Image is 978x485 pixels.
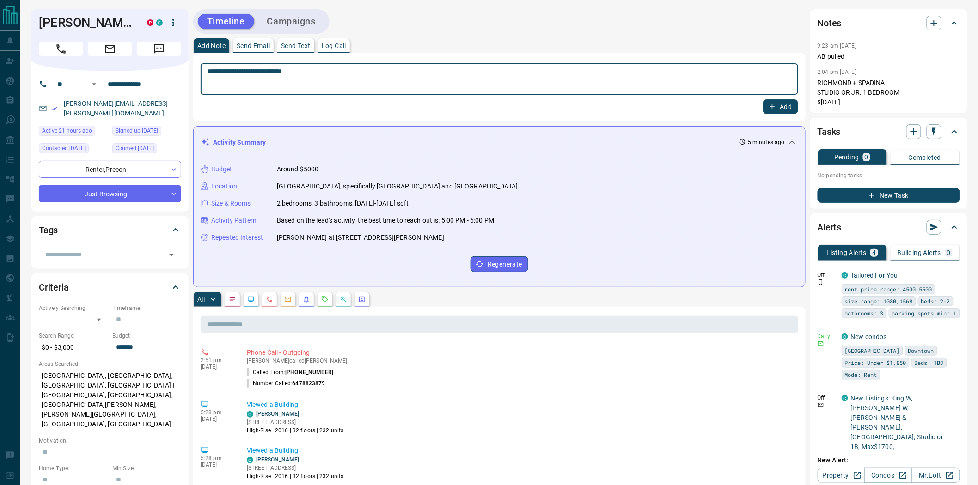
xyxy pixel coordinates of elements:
[266,296,273,303] svg: Calls
[763,99,798,114] button: Add
[247,358,795,364] p: [PERSON_NAME] called [PERSON_NAME]
[834,154,859,160] p: Pending
[211,164,232,174] p: Budget
[845,346,900,355] span: [GEOGRAPHIC_DATA]
[39,340,108,355] p: $0 - $3,000
[247,348,795,358] p: Phone Call - Outgoing
[915,358,944,367] span: Beds: 1BD
[39,304,108,312] p: Actively Searching:
[42,144,86,153] span: Contacted [DATE]
[147,19,153,26] div: property.ca
[39,126,108,139] div: Sun Aug 17 2025
[277,182,518,191] p: [GEOGRAPHIC_DATA], specifically [GEOGRAPHIC_DATA] and [GEOGRAPHIC_DATA]
[112,126,181,139] div: Mon Feb 25 2019
[892,309,957,318] span: parking spots min: 1
[818,455,960,465] p: New Alert:
[842,272,848,279] div: condos.ca
[39,276,181,298] div: Criteria
[165,249,178,261] button: Open
[818,124,841,139] h2: Tasks
[818,12,960,34] div: Notes
[116,144,154,153] span: Claimed [DATE]
[358,296,366,303] svg: Agent Actions
[281,42,311,49] p: Send Text
[229,296,236,303] svg: Notes
[201,134,798,151] div: Activity Summary5 minutes ago
[818,121,960,143] div: Tasks
[818,52,960,61] p: AB pulled
[39,219,181,241] div: Tags
[872,249,876,256] p: 4
[293,380,325,387] span: 6478823879
[247,368,333,376] p: Called From:
[898,249,941,256] p: Building Alerts
[322,42,346,49] p: Log Call
[198,14,254,29] button: Timeline
[112,143,181,156] div: Sun Jul 20 2025
[201,409,233,416] p: 5:28 pm
[39,223,58,237] h2: Tags
[156,19,163,26] div: condos.ca
[39,42,83,56] span: Call
[211,199,251,208] p: Size & Rooms
[921,297,950,306] span: beds: 2-2
[112,332,181,340] p: Budget:
[818,78,960,107] p: RICHMOND + SPADINA STUDIO OR JR. 1 BEDROOM $[DATE]
[277,216,494,225] p: Based on the lead's activity, the best time to reach out is: 5:00 PM - 6:00 PM
[247,296,255,303] svg: Lead Browsing Activity
[818,216,960,238] div: Alerts
[201,461,233,468] p: [DATE]
[247,411,253,418] div: condos.ca
[851,333,887,340] a: New condos
[818,279,824,285] svg: Push Notification Only
[256,411,299,417] a: [PERSON_NAME]
[284,296,292,303] svg: Emails
[39,436,181,445] p: Motivation:
[908,346,934,355] span: Downtown
[258,14,325,29] button: Campaigns
[39,332,108,340] p: Search Range:
[197,42,226,49] p: Add Note
[88,42,132,56] span: Email
[818,468,865,483] a: Property
[845,285,932,294] span: rent price range: 4500,5500
[748,138,784,146] p: 5 minutes ago
[247,472,344,480] p: High-Rise | 2016 | 32 floors | 232 units
[89,79,100,90] button: Open
[116,126,158,135] span: Signed up [DATE]
[845,370,877,379] span: Mode: Rent
[247,418,344,426] p: [STREET_ADDRESS]
[818,340,824,347] svg: Email
[277,164,319,174] p: Around $5000
[851,272,898,279] a: Tailored For You
[845,297,913,306] span: size range: 1080,1568
[39,161,181,178] div: Renter , Precon
[39,143,108,156] div: Sun Jul 20 2025
[947,249,951,256] p: 0
[818,394,836,402] p: Off
[197,296,205,303] p: All
[211,233,263,242] p: Repeated Interest
[201,357,233,364] p: 2:51 pm
[256,456,299,463] a: [PERSON_NAME]
[471,256,528,272] button: Regenerate
[42,126,92,135] span: Active 21 hours ago
[818,169,960,182] p: No pending tasks
[818,332,836,340] p: Daily
[909,154,941,161] p: Completed
[112,464,181,473] p: Min Size:
[213,138,266,147] p: Activity Summary
[201,455,233,461] p: 5:28 pm
[865,154,868,160] p: 0
[137,42,181,56] span: Message
[303,296,310,303] svg: Listing Alerts
[39,185,181,202] div: Just Browsing
[818,402,824,408] svg: Email
[285,369,333,376] span: [PHONE_NUMBER]
[201,364,233,370] p: [DATE]
[247,446,795,455] p: Viewed a Building
[39,464,108,473] p: Home Type:
[39,360,181,368] p: Areas Searched:
[51,105,57,112] svg: Email Verified
[827,249,867,256] p: Listing Alerts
